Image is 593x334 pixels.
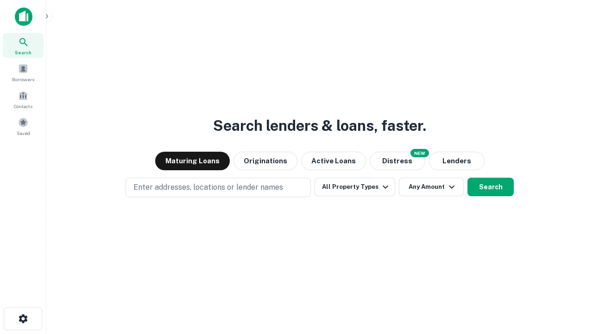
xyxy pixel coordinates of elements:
[315,178,395,196] button: All Property Types
[410,149,429,157] div: NEW
[3,87,44,112] a: Contacts
[126,178,311,197] button: Enter addresses, locations or lender names
[233,152,297,170] button: Originations
[429,152,485,170] button: Lenders
[3,60,44,85] a: Borrowers
[3,114,44,139] a: Saved
[213,115,426,137] h3: Search lenders & loans, faster.
[17,129,30,137] span: Saved
[467,178,514,196] button: Search
[133,182,283,193] p: Enter addresses, locations or lender names
[155,152,230,170] button: Maturing Loans
[547,260,593,304] iframe: Chat Widget
[370,152,425,170] button: Search distressed loans with lien and other non-mortgage details.
[15,7,32,26] img: capitalize-icon.png
[301,152,366,170] button: Active Loans
[15,49,32,56] span: Search
[3,33,44,58] a: Search
[399,178,464,196] button: Any Amount
[14,103,32,110] span: Contacts
[12,76,34,83] span: Borrowers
